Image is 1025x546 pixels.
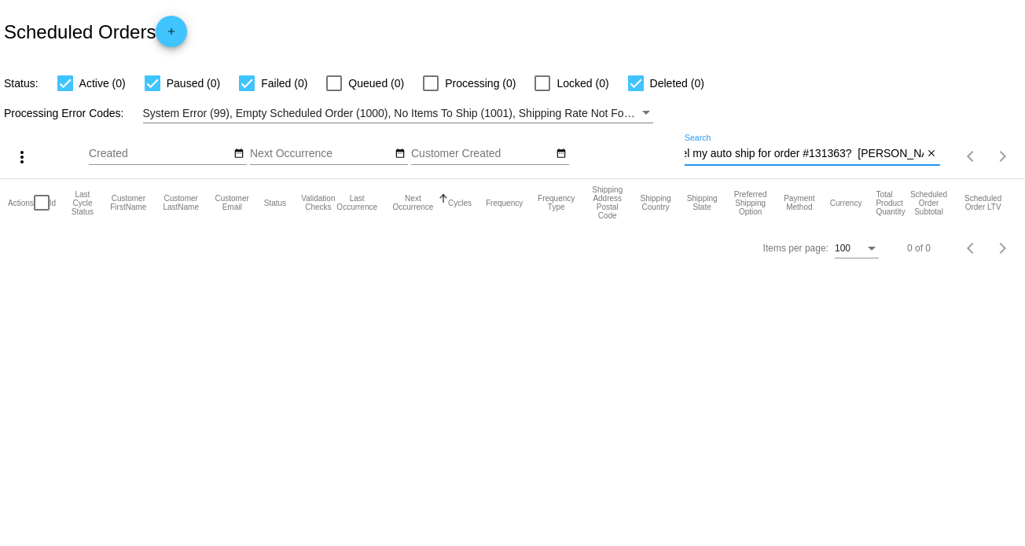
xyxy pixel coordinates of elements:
[162,194,200,211] button: Change sorting for CustomerLastName
[830,198,862,207] button: Change sorting for CurrencyIso
[486,198,523,207] button: Change sorting for Frequency
[8,179,34,226] mat-header-cell: Actions
[987,233,1019,264] button: Next page
[732,190,769,216] button: Change sorting for PreferredShippingOption
[13,148,31,167] mat-icon: more_vert
[907,243,931,254] div: 0 of 0
[4,107,124,119] span: Processing Error Codes:
[557,74,608,93] span: Locked (0)
[50,198,56,207] button: Change sorting for Id
[300,179,336,226] mat-header-cell: Validation Checks
[835,244,879,255] mat-select: Items per page:
[395,148,406,160] mat-icon: date_range
[685,148,924,160] input: Search
[4,16,187,47] h2: Scheduled Orders
[686,194,718,211] button: Change sorting for ShippingState
[215,194,250,211] button: Change sorting for CustomerEmail
[963,194,1002,211] button: Change sorting for LifetimeValue
[143,104,654,123] mat-select: Filter by Processing Error Codes
[987,141,1019,172] button: Next page
[348,74,404,93] span: Queued (0)
[411,148,553,160] input: Customer Created
[835,243,850,254] span: 100
[70,190,95,216] button: Change sorting for LastProcessingCycleId
[392,194,434,211] button: Change sorting for NextOccurrenceUtc
[261,74,307,93] span: Failed (0)
[763,243,828,254] div: Items per page:
[590,185,625,220] button: Change sorting for ShippingPostcode
[89,148,230,160] input: Created
[926,148,937,160] mat-icon: close
[924,146,940,163] button: Clear
[336,194,378,211] button: Change sorting for LastOccurrenceUtc
[233,148,244,160] mat-icon: date_range
[909,190,950,216] button: Change sorting for Subtotal
[445,74,516,93] span: Processing (0)
[4,77,39,90] span: Status:
[264,198,286,207] button: Change sorting for Status
[956,141,987,172] button: Previous page
[250,148,391,160] input: Next Occurrence
[650,74,704,93] span: Deleted (0)
[448,198,472,207] button: Change sorting for Cycles
[537,194,575,211] button: Change sorting for FrequencyType
[109,194,148,211] button: Change sorting for CustomerFirstName
[79,74,126,93] span: Active (0)
[167,74,220,93] span: Paused (0)
[876,179,908,226] mat-header-cell: Total Product Quantity
[783,194,816,211] button: Change sorting for PaymentMethod.Type
[556,148,567,160] mat-icon: date_range
[956,233,987,264] button: Previous page
[162,26,181,45] mat-icon: add
[639,194,671,211] button: Change sorting for ShippingCountry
